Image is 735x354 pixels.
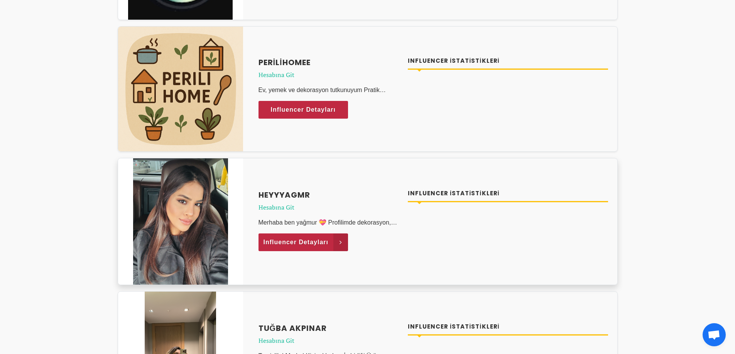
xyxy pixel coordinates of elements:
[259,57,399,68] a: Perilihomee
[259,233,348,251] a: Influencer Detayları
[408,322,608,331] h4: Influencer İstatistikleri
[703,323,726,346] div: Open chat
[259,218,399,227] p: Merhaba ben yağmur 💝 Profilimde dekorasyon, temizlik, yemek, ürün tanıtımı yapıyorum. Seni de yan...
[271,104,336,116] span: Influencer Detayları
[264,237,329,248] span: Influencer Detayları
[259,322,399,334] a: Tuğba Akpınar
[259,336,399,345] span: Hesabına Git
[408,57,608,65] h4: Influencer İstatistikleri
[259,70,399,79] span: Hesabına Git
[259,203,399,212] span: Hesabına Git
[259,189,399,201] a: Heyyyagmr
[408,189,608,198] h4: Influencer İstatistikleri
[259,101,348,119] a: Influencer Detayları
[259,86,399,95] p: Ev, yemek ve dekorasyon tutkunuyum Pratik tarifler, temizlik ve dekorasyon fikirleri. Günlük haya...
